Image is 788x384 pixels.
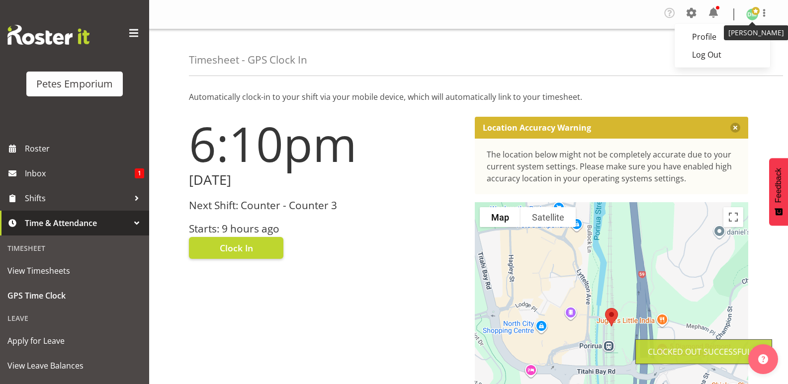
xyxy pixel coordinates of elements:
a: View Timesheets [2,258,147,283]
span: View Leave Balances [7,358,142,373]
span: GPS Time Clock [7,288,142,303]
h3: Starts: 9 hours ago [189,223,463,234]
span: View Timesheets [7,263,142,278]
button: Clock In [189,237,283,259]
span: Feedback [774,168,783,203]
span: Inbox [25,166,135,181]
img: Rosterit website logo [7,25,89,45]
button: Toggle fullscreen view [723,207,743,227]
h2: [DATE] [189,172,463,188]
div: Petes Emporium [36,77,113,91]
h4: Timesheet - GPS Clock In [189,54,307,66]
button: Show satellite imagery [521,207,576,227]
span: Clock In [220,241,253,254]
a: Log Out [675,46,770,64]
span: Shifts [25,191,129,206]
a: GPS Time Clock [2,283,147,308]
span: Roster [25,141,144,156]
h3: Next Shift: Counter - Counter 3 [189,200,463,211]
a: View Leave Balances [2,353,147,378]
div: Clocked out Successfully [648,346,760,358]
p: Automatically clock-in to your shift via your mobile device, which will automatically link to you... [189,91,748,103]
a: Profile [675,28,770,46]
img: help-xxl-2.png [758,354,768,364]
span: Time & Attendance [25,216,129,230]
div: Leave [2,308,147,328]
button: Feedback - Show survey [769,158,788,226]
p: Location Accuracy Warning [483,123,591,133]
div: The location below might not be completely accurate due to your current system settings. Please m... [487,149,737,184]
h1: 6:10pm [189,117,463,170]
button: Show street map [480,207,521,227]
img: david-mcauley697.jpg [746,8,758,20]
span: 1 [135,168,144,178]
a: Apply for Leave [2,328,147,353]
span: Apply for Leave [7,333,142,348]
button: Close message [730,123,740,133]
div: Timesheet [2,238,147,258]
